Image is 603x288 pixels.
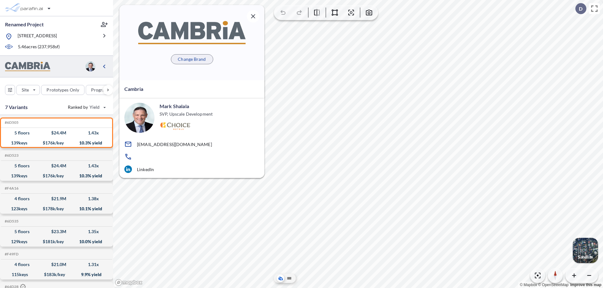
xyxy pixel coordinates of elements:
[160,111,213,117] p: SVP, Upscale Development
[41,85,84,95] button: Prototypes Only
[573,238,598,263] img: Switcher Image
[3,252,19,256] h5: Click to copy the code
[22,87,29,93] p: Site
[160,122,191,130] img: Logo
[3,153,19,158] h5: Click to copy the code
[573,238,598,263] button: Switcher ImageSatellite
[578,254,593,259] p: Satellite
[579,6,583,12] p: D
[115,279,143,286] a: Mapbox homepage
[63,102,110,112] button: Ranked by Yield
[124,85,143,93] p: Cambria
[5,62,50,71] img: BrandImage
[138,21,246,44] img: BrandImage
[18,33,57,40] p: [STREET_ADDRESS]
[538,283,568,287] a: OpenStreetMap
[16,85,40,95] button: Site
[178,56,206,62] p: Change Brand
[5,103,28,111] p: 7 Variants
[137,142,212,147] p: [EMAIL_ADDRESS][DOMAIN_NAME]
[570,283,601,287] a: Improve this map
[124,103,155,133] img: user logo
[85,61,95,71] img: user logo
[86,85,120,95] button: Program
[285,275,293,282] button: Site Plan
[91,87,109,93] p: Program
[160,103,189,110] p: Mark Shalala
[124,140,259,148] a: [EMAIL_ADDRESS][DOMAIN_NAME]
[90,104,100,110] span: Yield
[3,219,19,223] h5: Click to copy the code
[46,87,79,93] p: Prototypes Only
[3,120,19,125] h5: Click to copy the code
[5,21,44,28] p: Renamed Project
[277,275,284,282] button: Aerial View
[520,283,537,287] a: Mapbox
[18,44,60,50] p: 5.46 acres ( 237,958 sf)
[137,167,154,172] p: LinkedIn
[171,54,213,64] button: Change Brand
[3,186,19,191] h5: Click to copy the code
[124,165,259,173] a: LinkedIn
